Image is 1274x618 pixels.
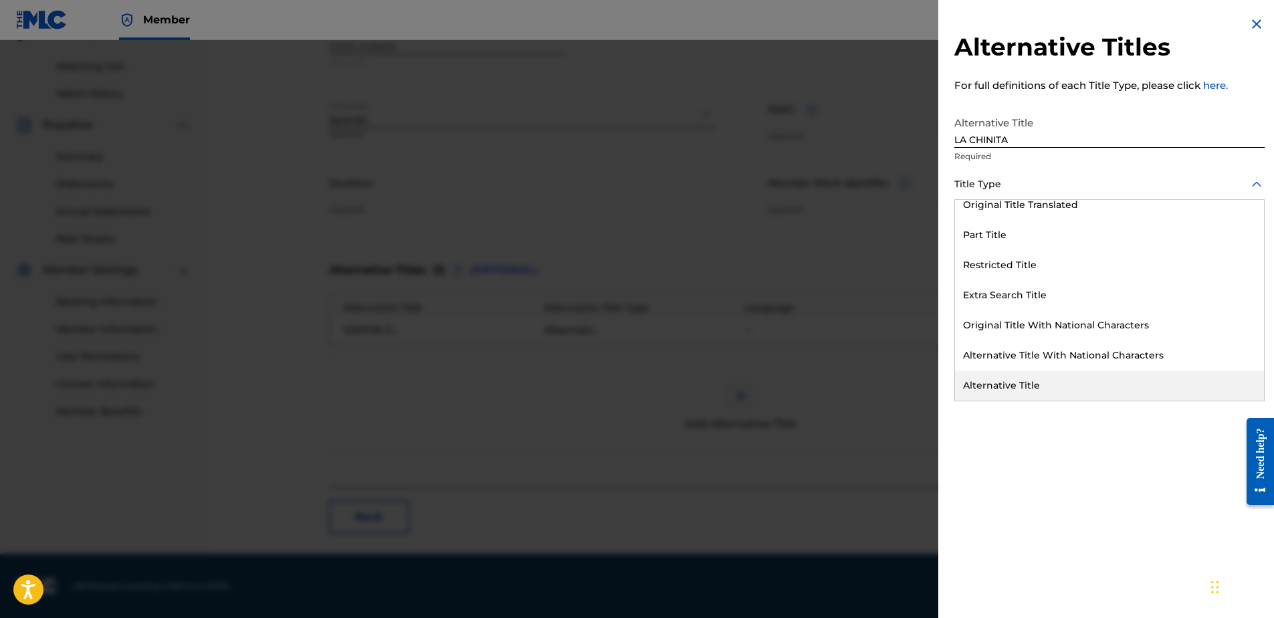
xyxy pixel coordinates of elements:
[955,340,1264,371] div: Alternative Title With National Characters
[143,12,190,27] span: Member
[119,12,135,28] img: Top Rightsholder
[955,310,1264,340] div: Original Title With National Characters
[1207,554,1274,618] iframe: Chat Widget
[954,78,1265,94] p: For full definitions of each Title Type, please click
[1237,408,1274,516] iframe: Resource Center
[955,280,1264,310] div: Extra Search Title
[955,220,1264,250] div: Part Title
[1211,567,1219,607] div: Drag
[955,371,1264,401] div: Alternative Title
[954,150,1265,163] p: Required
[1203,79,1228,92] a: here.
[16,10,68,29] img: MLC Logo
[955,250,1264,280] div: Restricted Title
[954,32,1265,62] h2: Alternative Titles
[955,190,1264,220] div: Original Title Translated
